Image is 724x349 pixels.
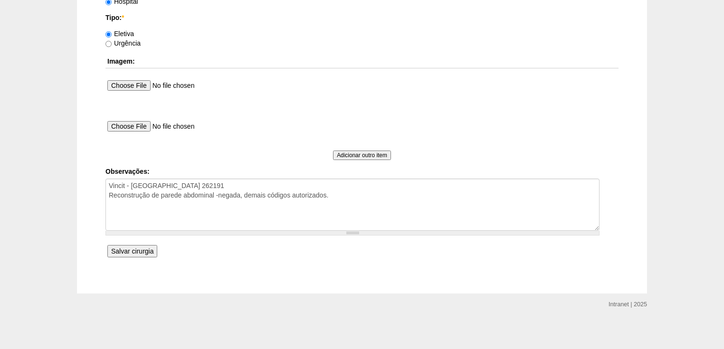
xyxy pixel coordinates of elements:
input: Salvar cirurgia [107,245,157,257]
input: Eletiva [105,31,112,38]
label: Tipo: [105,13,619,22]
th: Imagem: [105,55,619,68]
input: Adicionar outro item [333,151,391,160]
input: Urgência [105,41,112,47]
label: Urgência [105,39,141,47]
label: Observações: [105,167,619,176]
label: Eletiva [105,30,134,38]
span: Este campo é obrigatório. [122,14,124,21]
div: Intranet | 2025 [609,300,647,309]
